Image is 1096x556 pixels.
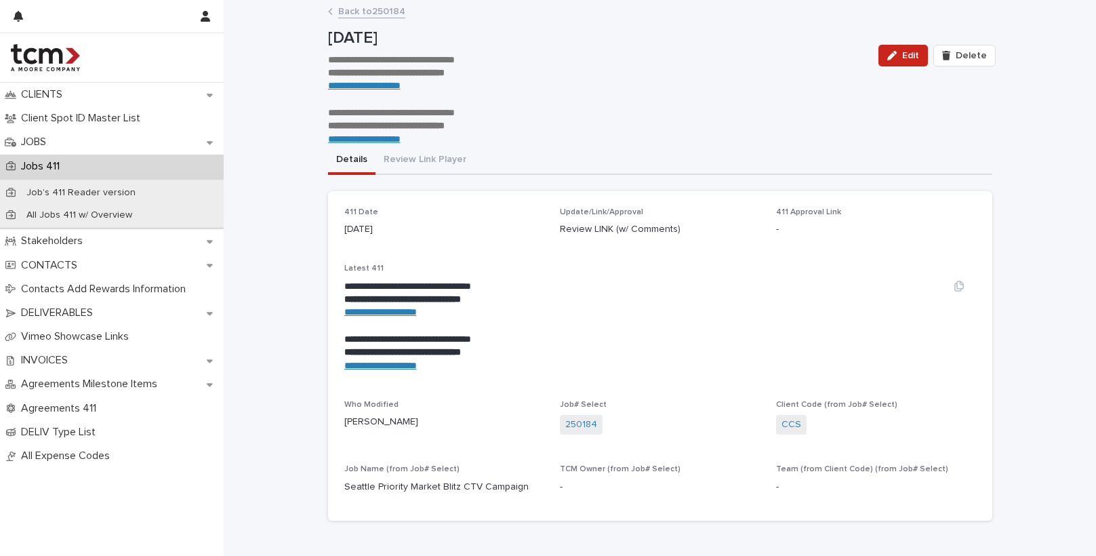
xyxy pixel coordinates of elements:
[16,160,70,173] p: Jobs 411
[776,222,976,237] p: -
[782,418,801,432] a: CCS
[16,235,94,247] p: Stakeholders
[11,44,80,71] img: 4hMmSqQkux38exxPVZHQ
[16,306,104,319] p: DELIVERABLES
[16,88,73,101] p: CLIENTS
[560,480,760,494] p: -
[560,401,607,409] span: Job# Select
[776,480,976,494] p: -
[776,465,948,473] span: Team (from Client Code) (from Job# Select)
[16,450,121,462] p: All Expense Codes
[16,378,168,391] p: Agreements Milestone Items
[16,210,143,221] p: All Jobs 411 w/ Overview
[16,187,146,199] p: Job's 411 Reader version
[328,146,376,175] button: Details
[933,45,996,66] button: Delete
[16,354,79,367] p: INVOICES
[16,259,88,272] p: CONTACTS
[344,415,544,429] p: [PERSON_NAME]
[16,112,151,125] p: Client Spot ID Master List
[565,418,597,432] a: 250184
[776,401,897,409] span: Client Code (from Job# Select)
[328,28,868,48] p: [DATE]
[16,283,197,296] p: Contacts Add Rewards Information
[344,465,460,473] span: Job Name (from Job# Select)
[16,136,57,148] p: JOBS
[776,208,841,216] span: 411 Approval Link
[344,401,399,409] span: Who Modified
[878,45,928,66] button: Edit
[344,222,544,237] p: [DATE]
[16,402,107,415] p: Agreements 411
[344,208,378,216] span: 411 Date
[956,51,987,60] span: Delete
[344,480,544,494] p: Seattle Priority Market Blitz CTV Campaign
[16,330,140,343] p: Vimeo Showcase Links
[560,465,681,473] span: TCM Owner (from Job# Select)
[344,264,384,273] span: Latest 411
[560,222,760,237] p: Review LINK (w/ Comments)
[902,51,919,60] span: Edit
[376,146,474,175] button: Review Link Player
[16,426,106,439] p: DELIV Type List
[560,208,643,216] span: Update/Link/Approval
[338,3,405,18] a: Back to250184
